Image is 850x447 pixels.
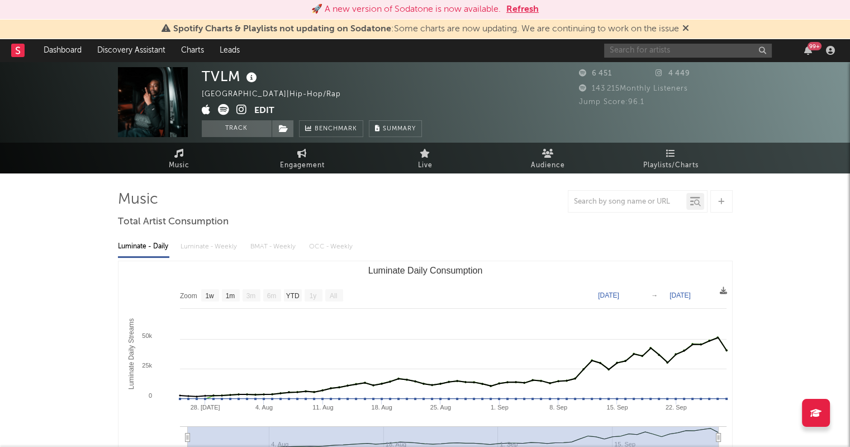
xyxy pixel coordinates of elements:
[254,104,274,118] button: Edit
[173,25,391,34] span: Spotify Charts & Playlists not updating on Sodatone
[579,70,612,77] span: 6 451
[255,404,272,411] text: 4. Aug
[665,404,686,411] text: 22. Sep
[371,404,392,411] text: 18. Aug
[804,46,812,55] button: 99+
[329,292,336,300] text: All
[225,292,235,300] text: 1m
[418,159,433,172] span: Live
[173,39,212,62] a: Charts
[651,291,658,299] text: →
[568,197,686,206] input: Search by song name or URL
[598,291,619,299] text: [DATE]
[173,25,679,34] span: : Some charts are now updating. We are continuing to work on the issue
[808,42,821,50] div: 99 +
[579,85,688,92] span: 143 215 Monthly Listeners
[246,292,255,300] text: 3m
[241,143,364,173] a: Engagement
[299,120,363,137] a: Benchmark
[312,404,333,411] text: 11. Aug
[127,318,135,389] text: Luminate Daily Streams
[267,292,276,300] text: 6m
[383,126,416,132] span: Summary
[682,25,689,34] span: Dismiss
[190,404,220,411] text: 28. [DATE]
[142,362,152,369] text: 25k
[369,120,422,137] button: Summary
[142,332,152,339] text: 50k
[364,143,487,173] a: Live
[643,159,699,172] span: Playlists/Charts
[202,120,272,137] button: Track
[606,404,628,411] text: 15. Sep
[202,67,260,86] div: TVLM
[604,44,772,58] input: Search for artists
[202,88,354,101] div: [GEOGRAPHIC_DATA] | Hip-Hop/Rap
[610,143,733,173] a: Playlists/Charts
[368,266,482,275] text: Luminate Daily Consumption
[656,70,690,77] span: 4 449
[315,123,357,136] span: Benchmark
[311,3,501,16] div: 🚀 A new version of Sodatone is now available.
[89,39,173,62] a: Discovery Assistant
[579,98,644,106] span: Jump Score: 96.1
[280,159,325,172] span: Engagement
[490,404,508,411] text: 1. Sep
[205,292,214,300] text: 1w
[169,159,189,172] span: Music
[148,392,151,399] text: 0
[118,143,241,173] a: Music
[118,215,229,229] span: Total Artist Consumption
[36,39,89,62] a: Dashboard
[549,404,567,411] text: 8. Sep
[487,143,610,173] a: Audience
[180,292,197,300] text: Zoom
[531,159,565,172] span: Audience
[212,39,248,62] a: Leads
[118,237,169,256] div: Luminate - Daily
[286,292,299,300] text: YTD
[506,3,539,16] button: Refresh
[430,404,450,411] text: 25. Aug
[669,291,691,299] text: [DATE]
[309,292,316,300] text: 1y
